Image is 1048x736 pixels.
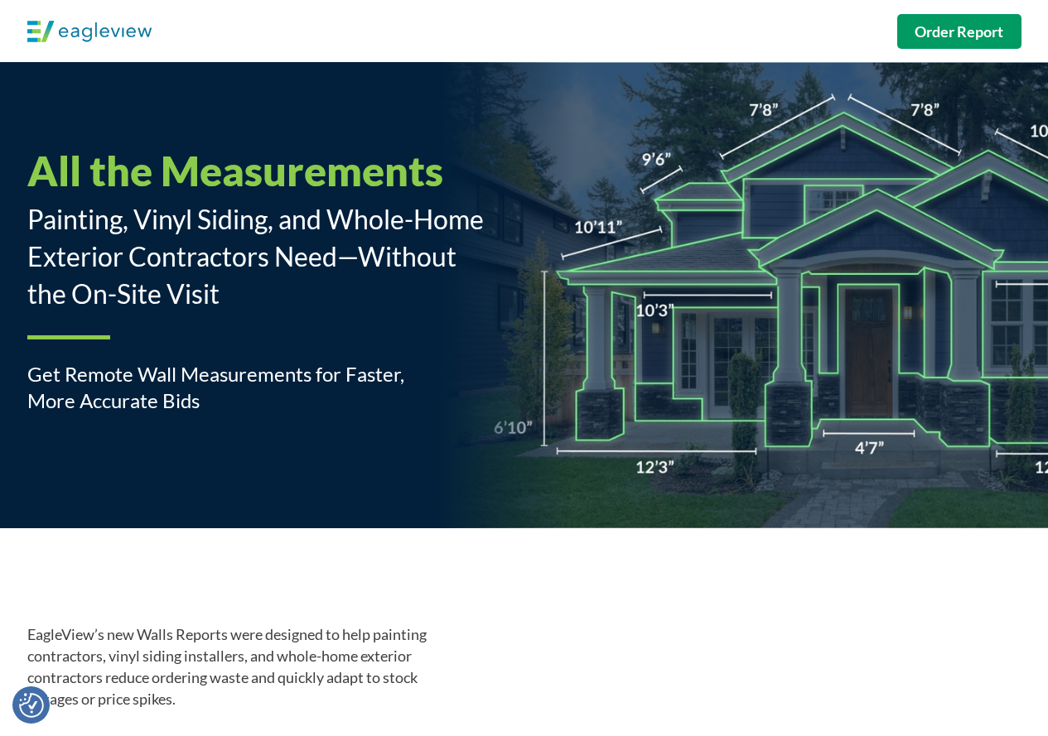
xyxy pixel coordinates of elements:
span: All the Measurements [27,146,443,195]
span: Painting, Vinyl Siding, and Whole-Home Exterior Contractors Need—Without the On-Site Visit [27,203,484,310]
button: Consent Preferences [19,693,44,718]
a: Order Report [897,14,1021,49]
span: Get Remote Wall Measurements for Faster, More Accurate Bids [27,362,404,412]
img: Revisit consent button [19,693,44,718]
strong: Order Report [915,22,1003,41]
